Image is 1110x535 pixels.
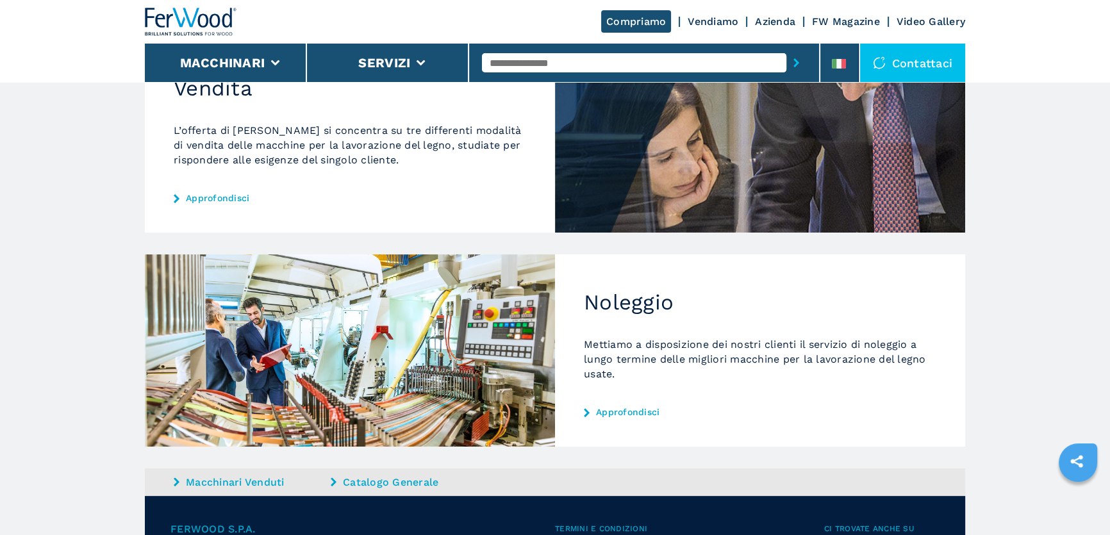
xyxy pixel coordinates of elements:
a: FW Magazine [812,15,880,28]
a: Macchinari Venduti [174,475,327,490]
h2: Noleggio [584,290,936,315]
h2: Vendita [174,76,526,101]
a: sharethis [1061,445,1093,477]
iframe: Chat [1056,477,1100,525]
p: Mettiamo a disposizione dei nostri clienti il servizio di noleggio a lungo termine delle migliori... [584,337,936,381]
img: Ferwood [145,8,237,36]
a: Azienda [755,15,795,28]
img: Noleggio [145,254,555,447]
a: Approfondisci [584,407,936,417]
a: Approfondisci [174,193,526,203]
a: Catalogo Generale [331,475,485,490]
button: submit-button [786,48,806,78]
a: Compriamo [601,10,671,33]
a: Vendiamo [688,15,738,28]
button: Servizi [358,55,410,70]
button: Macchinari [180,55,265,70]
div: Contattaci [860,44,966,82]
p: L’offerta di [PERSON_NAME] si concentra su tre differenti modalità di vendita delle macchine per ... [174,123,526,167]
img: Contattaci [873,56,886,69]
img: Vendita [555,40,965,233]
a: Video Gallery [897,15,965,28]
